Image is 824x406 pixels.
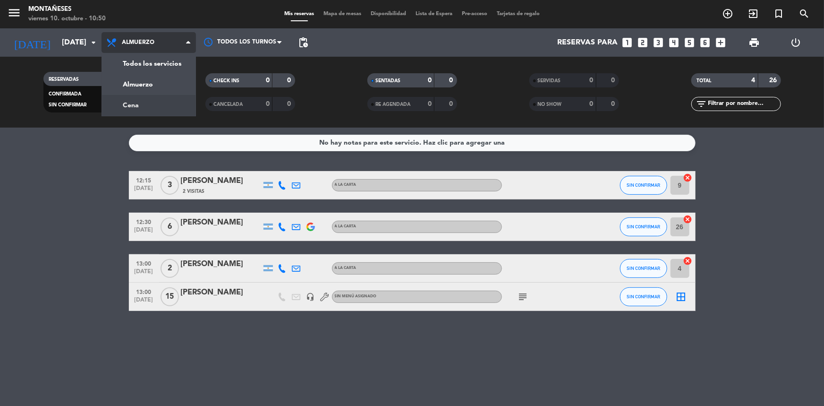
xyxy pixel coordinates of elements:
[181,286,261,299] div: [PERSON_NAME]
[637,36,649,49] i: looks_two
[28,5,106,14] div: Montañeses
[769,77,779,84] strong: 26
[132,174,156,185] span: 12:15
[620,287,667,306] button: SIN CONFIRMAR
[652,36,664,49] i: looks_3
[627,266,660,271] span: SIN CONFIRMAR
[122,39,154,46] span: Almuerzo
[627,182,660,188] span: SIN CONFIRMAR
[335,266,357,270] span: A LA CARTA
[161,287,179,306] span: 15
[214,102,243,107] span: CANCELADA
[49,77,79,82] span: RESERVADAS
[620,217,667,236] button: SIN CONFIRMAR
[306,223,315,231] img: google-logo.png
[306,293,315,301] i: headset_mic
[28,14,106,24] div: viernes 10. octubre - 10:50
[590,101,594,107] strong: 0
[707,99,781,109] input: Filtrar por nombre...
[161,217,179,236] span: 6
[538,78,561,83] span: SERVIDAS
[799,8,810,19] i: search
[161,176,179,195] span: 3
[590,77,594,84] strong: 0
[287,101,293,107] strong: 0
[297,37,309,48] span: pending_actions
[102,95,195,116] a: Cena
[428,101,432,107] strong: 0
[181,258,261,270] div: [PERSON_NAME]
[161,259,179,278] span: 2
[621,36,633,49] i: looks_one
[620,259,667,278] button: SIN CONFIRMAR
[266,77,270,84] strong: 0
[181,216,261,229] div: [PERSON_NAME]
[49,92,82,96] span: CONFIRMADA
[518,291,529,302] i: subject
[611,101,617,107] strong: 0
[132,268,156,279] span: [DATE]
[683,215,693,224] i: cancel
[428,77,432,84] strong: 0
[775,28,817,57] div: LOG OUT
[7,6,21,20] i: menu
[132,185,156,196] span: [DATE]
[335,225,357,228] span: A LA CARTA
[697,78,712,83] span: TOTAL
[696,98,707,110] i: filter_list
[49,103,87,107] span: SIN CONFIRMAR
[280,11,319,17] span: Mis reservas
[376,102,411,107] span: RE AGENDADA
[132,297,156,308] span: [DATE]
[366,11,411,17] span: Disponibilidad
[492,11,544,17] span: Tarjetas de regalo
[102,74,195,95] a: Almuerzo
[620,176,667,195] button: SIN CONFIRMAR
[699,36,711,49] i: looks_6
[266,101,270,107] strong: 0
[183,188,205,195] span: 2 Visitas
[748,8,759,19] i: exit_to_app
[132,258,156,268] span: 13:00
[457,11,492,17] span: Pre-acceso
[102,53,195,74] a: Todos los servicios
[752,77,756,84] strong: 4
[668,36,680,49] i: looks_4
[411,11,457,17] span: Lista de Espera
[132,286,156,297] span: 13:00
[132,216,156,227] span: 12:30
[376,78,401,83] span: SENTADAS
[557,38,618,47] span: Reservas para
[790,37,802,48] i: power_settings_new
[449,77,455,84] strong: 0
[676,291,687,302] i: border_all
[319,11,366,17] span: Mapa de mesas
[287,77,293,84] strong: 0
[335,183,357,187] span: A LA CARTA
[88,37,99,48] i: arrow_drop_down
[7,32,57,53] i: [DATE]
[683,256,693,266] i: cancel
[683,36,696,49] i: looks_5
[538,102,562,107] span: NO SHOW
[335,294,377,298] span: Sin menú asignado
[181,175,261,187] div: [PERSON_NAME]
[214,78,240,83] span: CHECK INS
[683,173,693,182] i: cancel
[627,294,660,299] span: SIN CONFIRMAR
[611,77,617,84] strong: 0
[773,8,784,19] i: turned_in_not
[449,101,455,107] strong: 0
[748,37,760,48] span: print
[7,6,21,23] button: menu
[714,36,727,49] i: add_box
[627,224,660,229] span: SIN CONFIRMAR
[722,8,733,19] i: add_circle_outline
[132,227,156,238] span: [DATE]
[319,138,505,148] div: No hay notas para este servicio. Haz clic para agregar una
